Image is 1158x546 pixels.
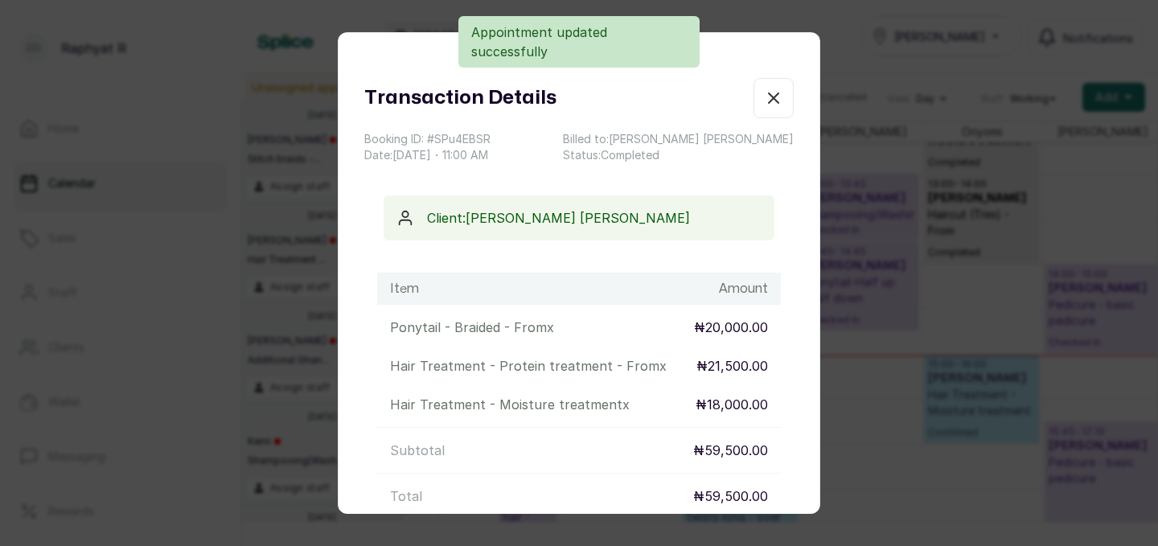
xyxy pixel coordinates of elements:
p: ₦59,500.00 [693,441,768,460]
p: Hair Treatment - Moisture treatment x [390,395,630,414]
p: Total [390,486,422,506]
p: ₦20,000.00 [694,318,768,337]
p: ₦59,500.00 [693,486,768,506]
p: ₦18,000.00 [696,395,768,414]
p: Billed to: [PERSON_NAME] [PERSON_NAME] [563,131,794,147]
p: Status: Completed [563,147,794,163]
p: Date: [DATE] ・ 11:00 AM [364,147,491,163]
h1: Item [390,279,419,298]
h1: Transaction Details [364,84,556,113]
p: Subtotal [390,441,445,460]
p: Ponytail - Braided - From x [390,318,554,337]
h1: Amount [719,279,768,298]
p: Hair Treatment - Protein treatment - From x [390,356,667,376]
p: Appointment updated successfully [471,23,687,61]
p: Client: [PERSON_NAME] [PERSON_NAME] [427,208,762,228]
p: ₦21,500.00 [696,356,768,376]
p: Booking ID: # SPu4EBSR [364,131,491,147]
